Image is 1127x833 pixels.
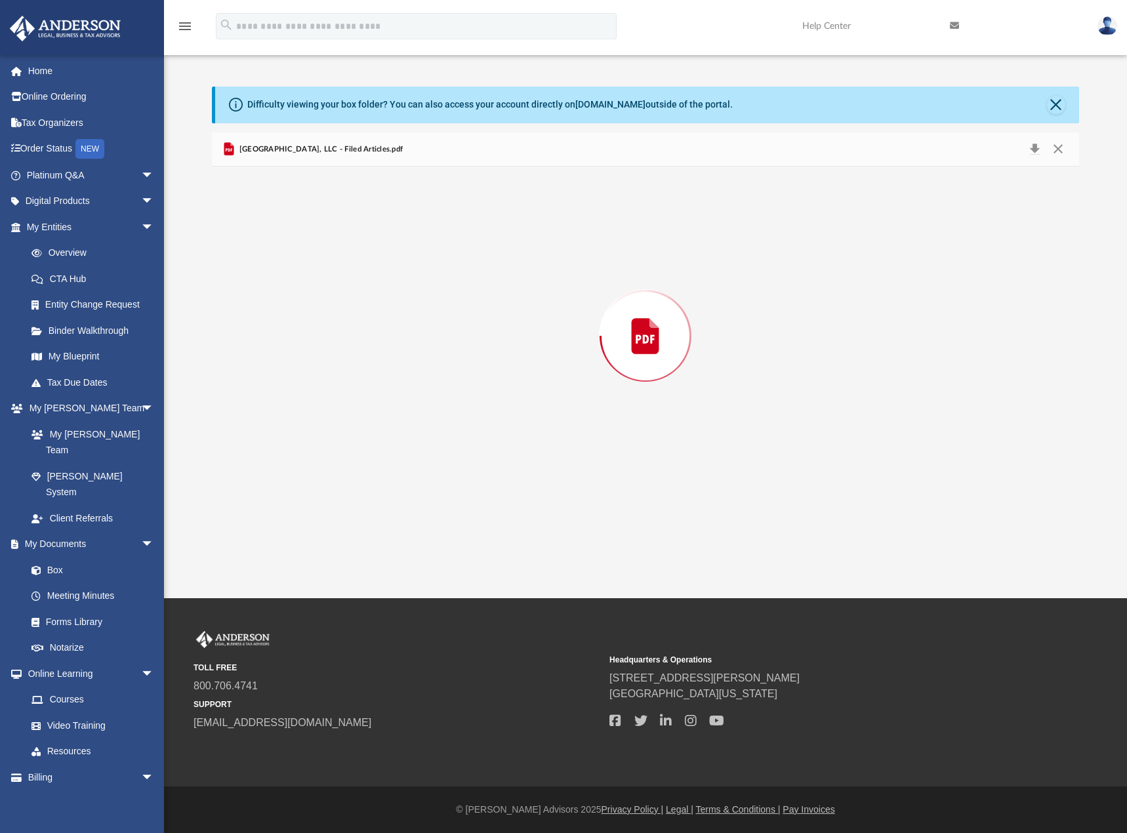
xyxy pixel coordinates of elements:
a: My [PERSON_NAME] Team [18,421,161,463]
a: Billingarrow_drop_down [9,764,174,790]
small: SUPPORT [194,699,600,710]
img: User Pic [1097,16,1117,35]
span: arrow_drop_down [141,531,167,558]
small: TOLL FREE [194,662,600,674]
a: Binder Walkthrough [18,317,174,344]
div: Preview [212,132,1078,506]
img: Anderson Advisors Platinum Portal [194,631,272,648]
a: My Blueprint [18,344,167,370]
a: Tax Organizers [9,110,174,136]
i: menu [177,18,193,34]
div: © [PERSON_NAME] Advisors 2025 [164,803,1127,817]
a: Order StatusNEW [9,136,174,163]
a: [STREET_ADDRESS][PERSON_NAME] [609,672,800,683]
img: Anderson Advisors Platinum Portal [6,16,125,41]
div: NEW [75,139,104,159]
a: Entity Change Request [18,292,174,318]
a: [GEOGRAPHIC_DATA][US_STATE] [609,688,777,699]
a: Terms & Conditions | [696,804,781,815]
a: Resources [18,739,167,765]
a: [EMAIL_ADDRESS][DOMAIN_NAME] [194,717,371,728]
div: Difficulty viewing your box folder? You can also access your account directly on outside of the p... [247,98,733,112]
a: 800.706.4741 [194,680,258,691]
a: My [PERSON_NAME] Teamarrow_drop_down [9,396,167,422]
span: arrow_drop_down [141,162,167,189]
a: Online Learningarrow_drop_down [9,660,167,687]
a: Tax Due Dates [18,369,174,396]
a: [PERSON_NAME] System [18,463,167,505]
a: menu [177,25,193,34]
a: Privacy Policy | [602,804,664,815]
a: Pay Invoices [783,804,834,815]
button: Download [1023,140,1047,159]
a: Digital Productsarrow_drop_down [9,188,174,214]
a: Box [18,557,161,583]
a: Legal | [666,804,693,815]
a: Courses [18,687,167,713]
a: Video Training [18,712,161,739]
a: CTA Hub [18,266,174,292]
a: Notarize [18,635,167,661]
a: Overview [18,240,174,266]
a: Home [9,58,174,84]
span: arrow_drop_down [141,214,167,241]
span: arrow_drop_down [141,396,167,422]
a: Client Referrals [18,505,167,531]
span: arrow_drop_down [141,660,167,687]
a: Online Ordering [9,84,174,110]
a: My Documentsarrow_drop_down [9,531,167,558]
a: Platinum Q&Aarrow_drop_down [9,162,174,188]
span: [GEOGRAPHIC_DATA], LLC - Filed Articles.pdf [237,144,403,155]
small: Headquarters & Operations [609,654,1016,666]
a: Forms Library [18,609,161,635]
button: Close [1047,96,1065,114]
button: Close [1046,140,1070,159]
a: [DOMAIN_NAME] [575,99,645,110]
a: Meeting Minutes [18,583,167,609]
i: search [219,18,234,32]
a: My Entitiesarrow_drop_down [9,214,174,240]
span: arrow_drop_down [141,188,167,215]
span: arrow_drop_down [141,764,167,791]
